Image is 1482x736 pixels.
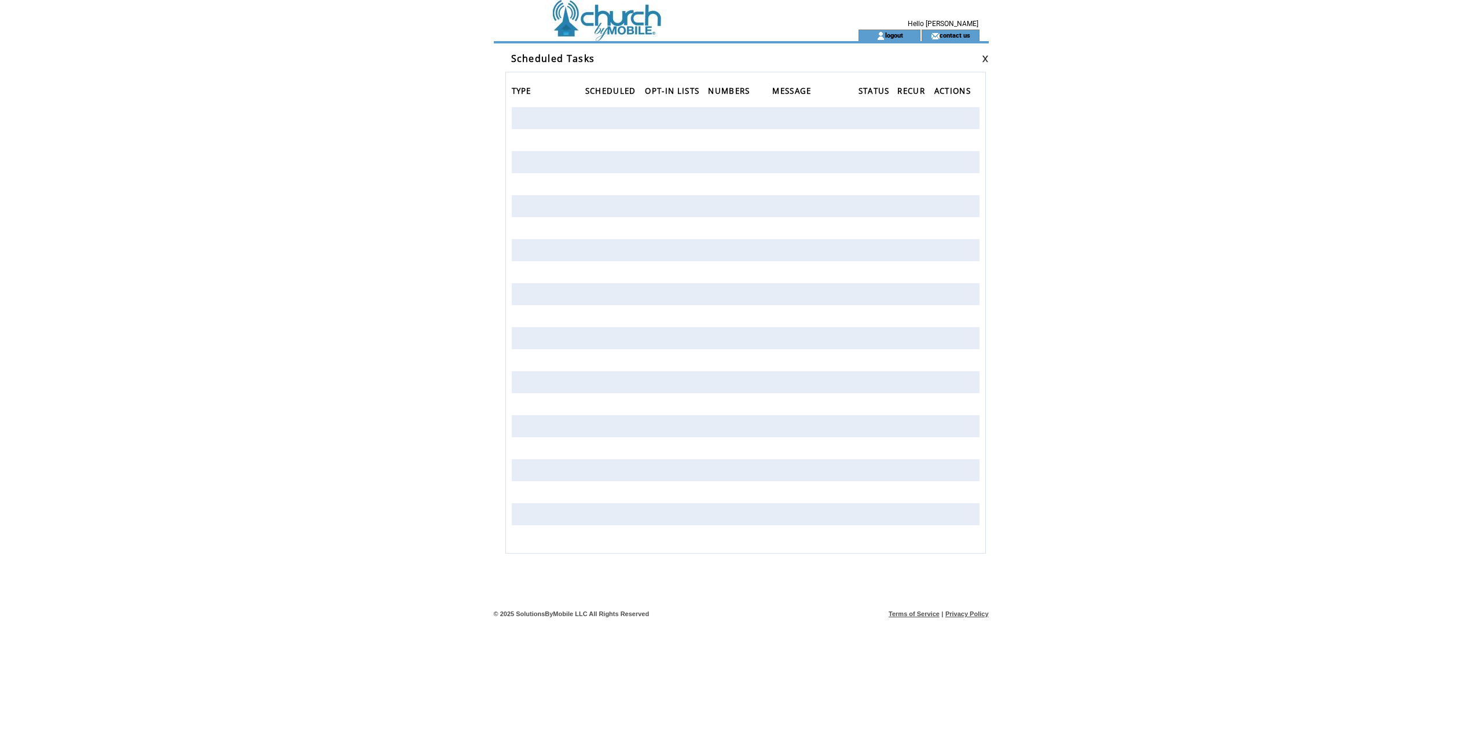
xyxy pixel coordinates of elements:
span: MESSAGE [772,83,814,102]
a: OPT-IN LISTS [645,87,702,94]
span: STATUS [859,83,893,102]
a: contact us [940,31,970,39]
span: | [941,610,943,617]
a: Terms of Service [889,610,940,617]
a: NUMBERS [708,87,753,94]
a: STATUS [859,87,893,94]
span: SCHEDULED [585,83,639,102]
a: RECUR [897,87,928,94]
span: NUMBERS [708,83,753,102]
a: Privacy Policy [945,610,989,617]
span: RECUR [897,83,928,102]
span: Hello [PERSON_NAME] [908,20,978,28]
span: Scheduled Tasks [511,52,595,65]
a: TYPE [512,87,534,94]
img: account_icon.gif [876,31,885,41]
span: TYPE [512,83,534,102]
a: SCHEDULED [585,87,639,94]
a: logout [885,31,903,39]
span: © 2025 SolutionsByMobile LLC All Rights Reserved [494,610,650,617]
a: MESSAGE [772,87,814,94]
span: ACTIONS [934,83,974,102]
span: OPT-IN LISTS [645,83,702,102]
img: contact_us_icon.gif [931,31,940,41]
